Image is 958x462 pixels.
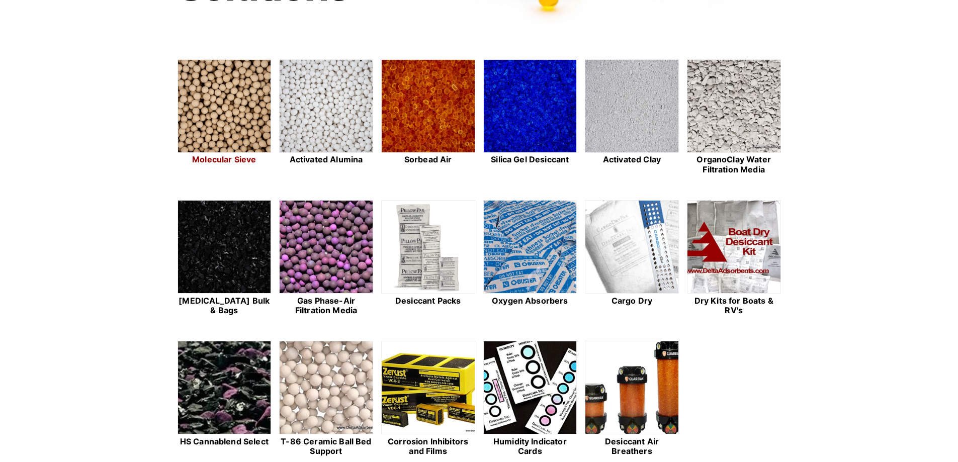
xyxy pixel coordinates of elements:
h2: [MEDICAL_DATA] Bulk & Bags [178,296,272,315]
a: HS Cannablend Select [178,341,272,457]
h2: Molecular Sieve [178,155,272,164]
a: T-86 Ceramic Ball Bed Support [279,341,373,457]
a: Activated Alumina [279,59,373,176]
a: Desiccant Packs [381,200,475,317]
h2: T-86 Ceramic Ball Bed Support [279,437,373,456]
h2: Sorbead Air [381,155,475,164]
h2: OrganoClay Water Filtration Media [687,155,781,174]
a: Desiccant Air Breathers [585,341,679,457]
h2: HS Cannablend Select [178,437,272,446]
a: OrganoClay Water Filtration Media [687,59,781,176]
h2: Corrosion Inhibitors and Films [381,437,475,456]
h2: Cargo Dry [585,296,679,306]
a: Dry Kits for Boats & RV's [687,200,781,317]
a: Activated Clay [585,59,679,176]
a: Humidity Indicator Cards [483,341,577,457]
h2: Dry Kits for Boats & RV's [687,296,781,315]
h2: Desiccant Air Breathers [585,437,679,456]
h2: Desiccant Packs [381,296,475,306]
a: Oxygen Absorbers [483,200,577,317]
h2: Oxygen Absorbers [483,296,577,306]
h2: Humidity Indicator Cards [483,437,577,456]
h2: Silica Gel Desiccant [483,155,577,164]
a: Cargo Dry [585,200,679,317]
a: [MEDICAL_DATA] Bulk & Bags [178,200,272,317]
a: Corrosion Inhibitors and Films [381,341,475,457]
a: Gas Phase-Air Filtration Media [279,200,373,317]
h2: Activated Alumina [279,155,373,164]
a: Silica Gel Desiccant [483,59,577,176]
a: Molecular Sieve [178,59,272,176]
h2: Gas Phase-Air Filtration Media [279,296,373,315]
a: Sorbead Air [381,59,475,176]
h2: Activated Clay [585,155,679,164]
